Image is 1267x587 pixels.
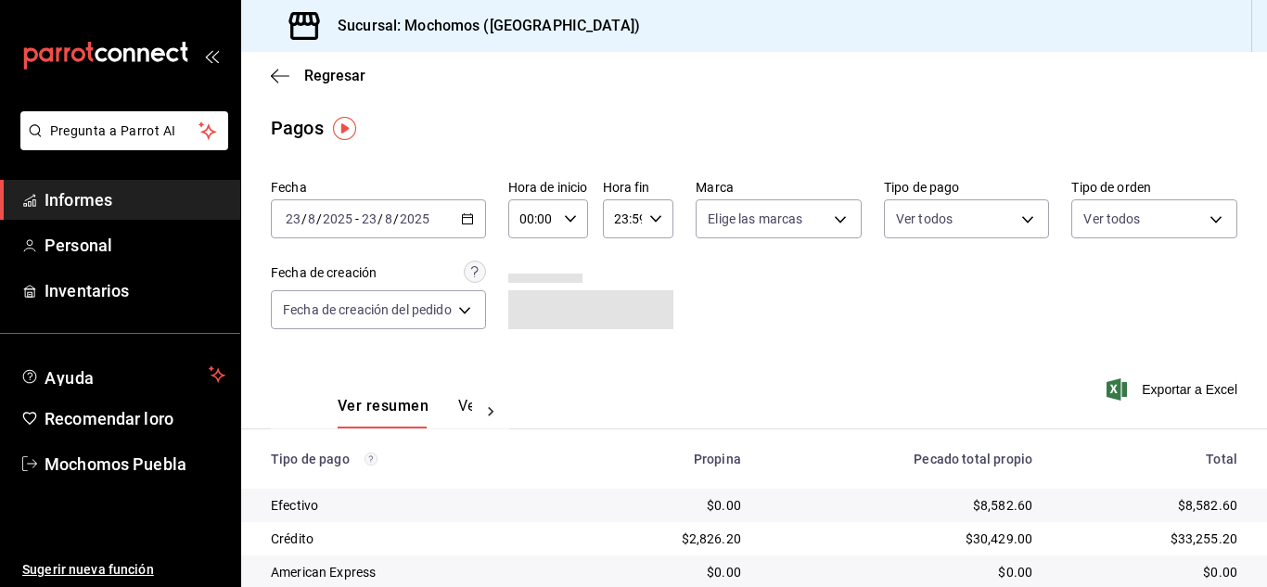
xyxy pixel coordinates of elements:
[355,211,359,226] font: -
[378,211,383,226] font: /
[1110,378,1237,401] button: Exportar a Excel
[271,498,318,513] font: Efectivo
[884,180,960,195] font: Tipo de pago
[271,265,377,280] font: Fecha de creación
[20,111,228,150] button: Pregunta a Parrot AI
[271,531,314,546] font: Crédito
[1203,565,1237,580] font: $0.00
[316,211,322,226] font: /
[361,211,378,226] input: --
[966,531,1033,546] font: $30,429.00
[694,452,741,466] font: Propina
[45,281,129,300] font: Inventarios
[365,453,378,466] svg: Los pagos realizados con Pay y otras terminales son montos brutos.
[384,211,393,226] input: --
[271,117,324,139] font: Pagos
[271,565,376,580] font: American Express
[1083,211,1140,226] font: Ver todos
[322,211,353,226] input: ----
[45,454,186,474] font: Mochomos Puebla
[285,211,301,226] input: --
[393,211,399,226] font: /
[45,409,173,428] font: Recomendar loro
[1206,452,1237,466] font: Total
[696,180,734,195] font: Marca
[1178,498,1237,513] font: $8,582.60
[458,397,528,415] font: Ver pagos
[22,562,154,577] font: Sugerir nueva función
[45,236,112,255] font: Personal
[1071,180,1151,195] font: Tipo de orden
[1142,382,1237,397] font: Exportar a Excel
[708,211,802,226] font: Elige las marcas
[333,117,356,140] img: Marcador de información sobre herramientas
[301,211,307,226] font: /
[338,17,640,34] font: Sucursal: Mochomos ([GEOGRAPHIC_DATA])
[399,211,430,226] input: ----
[307,211,316,226] input: --
[45,190,112,210] font: Informes
[603,180,650,195] font: Hora fin
[338,397,429,415] font: Ver resumen
[682,531,741,546] font: $2,826.20
[973,498,1032,513] font: $8,582.60
[204,48,219,63] button: abrir_cajón_menú
[338,396,472,428] div: pestañas de navegación
[283,302,452,317] font: Fecha de creación del pedido
[508,180,588,195] font: Hora de inicio
[896,211,953,226] font: Ver todos
[707,498,741,513] font: $0.00
[45,368,95,388] font: Ayuda
[914,452,1032,466] font: Pecado total propio
[998,565,1032,580] font: $0.00
[271,67,365,84] button: Regresar
[271,180,307,195] font: Fecha
[1171,531,1238,546] font: $33,255.20
[271,452,350,466] font: Tipo de pago
[304,67,365,84] font: Regresar
[13,134,228,154] a: Pregunta a Parrot AI
[50,123,176,138] font: Pregunta a Parrot AI
[707,565,741,580] font: $0.00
